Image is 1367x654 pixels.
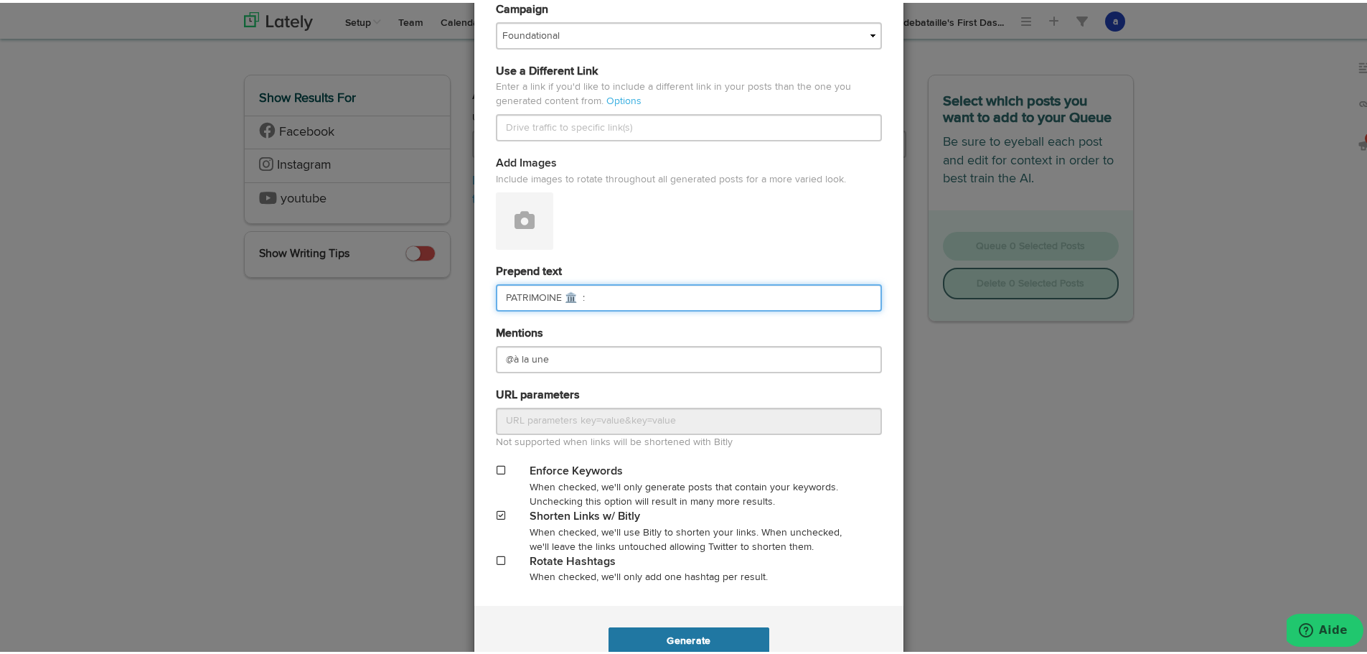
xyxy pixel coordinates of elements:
[530,506,847,523] div: Shorten Links w/ Bitly
[496,281,882,309] input: Prepend text to start of every post
[1287,611,1363,647] iframe: Ouvre un widget dans lequel vous pouvez trouver plus d’informations
[496,63,598,75] span: Use a Different Link
[606,93,642,103] a: Options
[530,477,847,506] div: When checked, we'll only generate posts that contain your keywords. Unchecking this option will r...
[496,111,882,139] input: Drive traffic to specific link(s)
[609,625,769,652] button: Generate
[496,385,580,401] label: URL parameters
[496,169,882,190] span: Include images to rotate throughout all generated posts for a more varied look.
[496,323,543,340] label: Mentions
[530,461,847,477] div: Enforce Keywords
[496,434,733,444] span: Not supported when links will be shortened with Bitly
[496,405,882,432] input: URL parameters key=value&key=value
[496,343,882,370] input: Append mentions to every post (include @ for mentions)
[530,523,847,551] div: When checked, we'll use Bitly to shorten your links. When unchecked, we'll leave the links untouc...
[496,79,851,103] span: Enter a link if you'd like to include a different link in your posts than the one you generated c...
[530,551,847,568] div: Rotate Hashtags
[496,155,557,167] span: Add Images
[496,261,562,278] label: Prepend text
[530,567,847,581] div: When checked, we'll only add one hashtag per result.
